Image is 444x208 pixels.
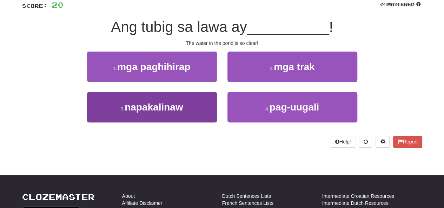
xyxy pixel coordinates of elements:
span: Ang tubig sa lawa ay [111,19,247,35]
span: ! [329,19,333,35]
button: 1.mga paghihirap [87,52,217,82]
span: pag-uugali [270,102,319,113]
span: 20 [52,0,64,9]
span: 0 % [380,1,387,7]
button: 4.pag-uugali [227,92,357,122]
small: 2 . [270,66,274,71]
a: Intermediate Dutch Resources [322,200,389,207]
button: 3.napakalinaw [87,92,217,122]
a: French Sentences Lists [222,200,273,207]
button: 2.mga trak [227,52,357,82]
small: 4 . [265,106,270,112]
button: Report [393,136,422,148]
span: Score: [22,3,47,9]
a: Dutch Sentences Lists [222,193,271,200]
a: Affiliate Disclaimer [122,200,163,207]
a: Clozemaster [22,193,95,201]
span: napakalinaw [125,102,183,113]
span: mga paghihirap [117,61,190,72]
div: The water in the pond is so clear! [22,40,422,47]
button: Round history (alt+y) [359,136,372,148]
span: mga trak [274,61,315,72]
button: Help! [331,136,356,148]
span: __________ [247,19,329,35]
div: Mastered [379,1,422,8]
small: 3 . [120,106,125,112]
small: 1 . [113,66,117,71]
a: Intermediate Croatian Resources [322,193,394,200]
a: About [122,193,135,200]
